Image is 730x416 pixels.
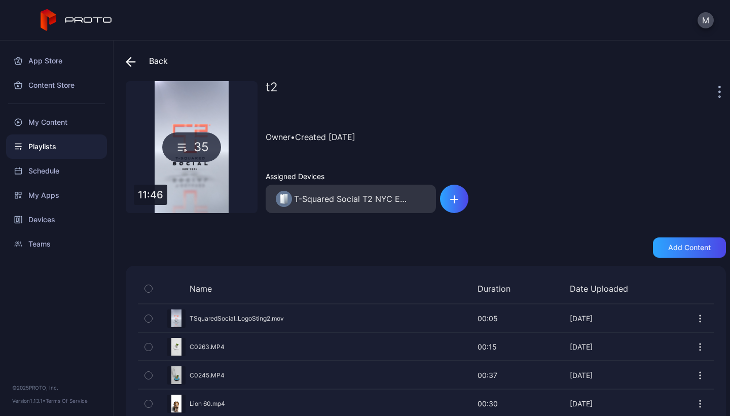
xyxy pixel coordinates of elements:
a: Teams [6,232,107,256]
div: T-Squared Social T2 NYC Epic [294,193,408,205]
a: My Apps [6,183,107,207]
div: Duration [478,284,528,294]
a: Playlists [6,134,107,159]
button: M [698,12,714,28]
div: 35 [162,132,221,162]
span: Version 1.13.1 • [12,398,46,404]
a: Schedule [6,159,107,183]
a: Content Store [6,73,107,97]
div: Date Uploaded [570,284,646,294]
div: Name [159,284,436,294]
a: Terms Of Service [46,398,88,404]
div: © 2025 PROTO, Inc. [12,384,101,392]
a: Devices [6,207,107,232]
div: Assigned Devices [266,172,436,181]
a: My Content [6,110,107,134]
a: App Store [6,49,107,73]
div: Owner • Created [DATE] [266,114,726,160]
div: t2 [266,81,716,101]
button: Add content [653,237,726,258]
div: Add content [668,244,711,252]
div: Back [126,49,168,73]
